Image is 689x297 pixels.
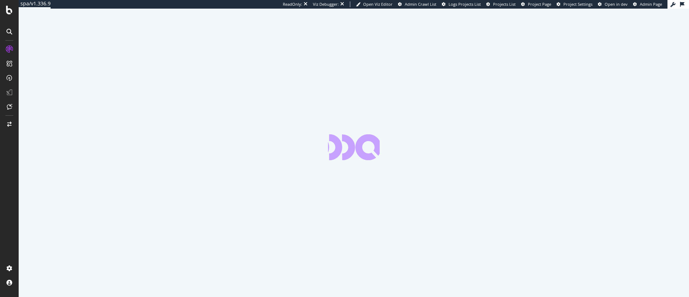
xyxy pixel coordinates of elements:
[563,1,592,7] span: Project Settings
[405,1,436,7] span: Admin Crawl List
[363,1,393,7] span: Open Viz Editor
[398,1,436,7] a: Admin Crawl List
[493,1,516,7] span: Projects List
[633,1,662,7] a: Admin Page
[557,1,592,7] a: Project Settings
[640,1,662,7] span: Admin Page
[313,1,339,7] div: Viz Debugger:
[442,1,481,7] a: Logs Projects List
[356,1,393,7] a: Open Viz Editor
[528,1,551,7] span: Project Page
[283,1,302,7] div: ReadOnly:
[486,1,516,7] a: Projects List
[598,1,628,7] a: Open in dev
[521,1,551,7] a: Project Page
[328,134,380,160] div: animation
[605,1,628,7] span: Open in dev
[449,1,481,7] span: Logs Projects List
